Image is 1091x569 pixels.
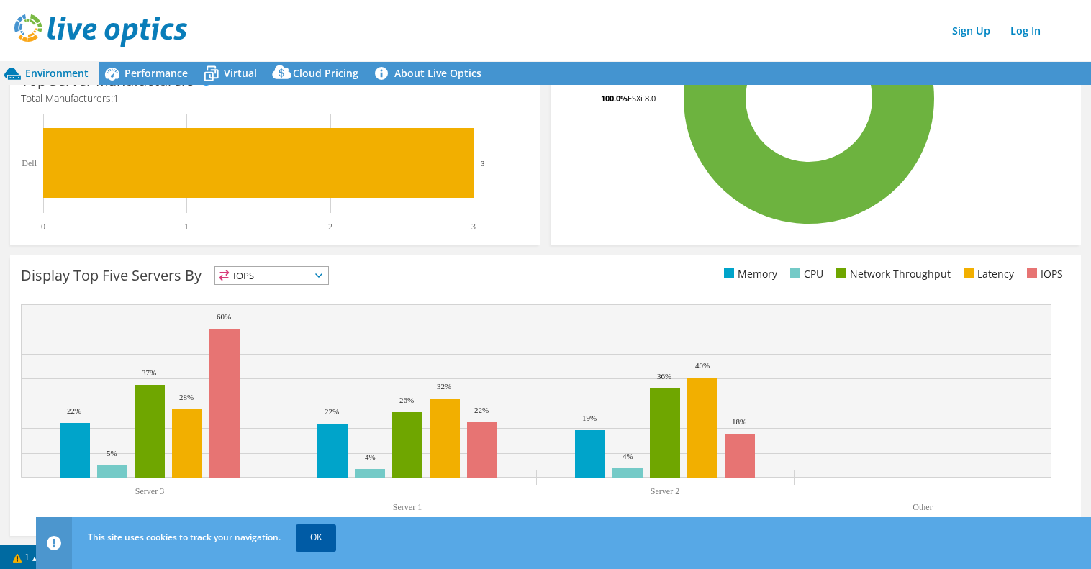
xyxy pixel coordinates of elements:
[113,91,119,105] span: 1
[695,361,710,370] text: 40%
[22,158,37,168] text: Dell
[474,406,489,414] text: 22%
[628,93,656,104] tspan: ESXi 8.0
[215,267,328,284] span: IOPS
[651,486,679,496] text: Server 2
[21,73,194,88] h3: Top Server Manufacturers
[3,548,47,566] a: 1
[399,396,414,404] text: 26%
[732,417,746,426] text: 18%
[369,62,492,85] a: About Live Optics
[88,531,281,543] span: This site uses cookies to track your navigation.
[393,502,422,512] text: Server 1
[41,222,45,232] text: 0
[217,312,231,321] text: 60%
[328,222,332,232] text: 2
[582,414,597,422] text: 19%
[913,502,932,512] text: Other
[437,382,451,391] text: 32%
[945,20,997,41] a: Sign Up
[21,91,530,106] h4: Total Manufacturers:
[107,449,117,458] text: 5%
[787,266,823,282] li: CPU
[135,486,164,496] text: Server 3
[960,266,1014,282] li: Latency
[142,368,156,377] text: 37%
[601,93,628,104] tspan: 100.0%
[833,266,951,282] li: Network Throughput
[125,66,188,80] span: Performance
[720,266,777,282] li: Memory
[325,407,339,416] text: 22%
[1003,20,1048,41] a: Log In
[67,406,81,415] text: 22%
[25,66,89,80] span: Environment
[481,159,485,168] text: 3
[657,372,671,381] text: 36%
[296,524,336,550] a: OK
[471,222,476,232] text: 3
[14,14,187,47] img: live_optics_svg.svg
[365,452,376,461] text: 4%
[293,66,358,80] span: Cloud Pricing
[224,66,257,80] span: Virtual
[184,222,189,232] text: 1
[179,393,194,401] text: 28%
[1023,266,1063,282] li: IOPS
[623,452,633,460] text: 4%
